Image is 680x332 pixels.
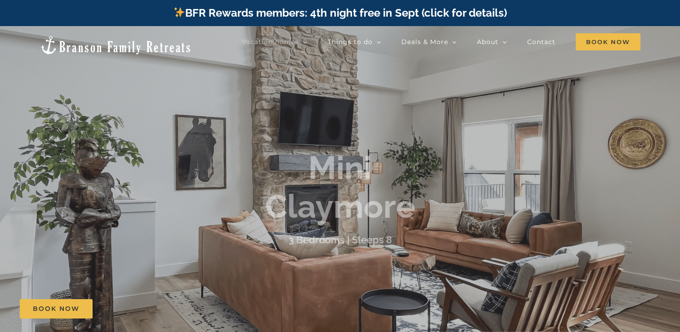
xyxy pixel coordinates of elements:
a: Book Now [20,299,93,319]
a: Contact [527,33,556,51]
span: About [477,39,498,45]
a: Vacation homes [242,33,307,51]
h3: 3 Bedrooms | Sleeps 8 [289,234,392,246]
nav: Main Menu [242,33,640,51]
img: Branson Family Retreats Logo [40,35,192,55]
span: Book Now [576,33,640,50]
span: Book Now [33,305,80,313]
b: Mini Claymore [265,148,415,225]
a: Deals & More [401,33,457,51]
span: Things to do [328,39,373,45]
a: About [477,33,507,51]
a: BFR Rewards members: 4th night free in Sept (click for details) [173,6,507,19]
span: Contact [527,39,556,45]
a: Things to do [328,33,381,51]
img: ✨ [174,7,185,18]
span: Vacation homes [242,39,299,45]
span: Deals & More [401,39,448,45]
